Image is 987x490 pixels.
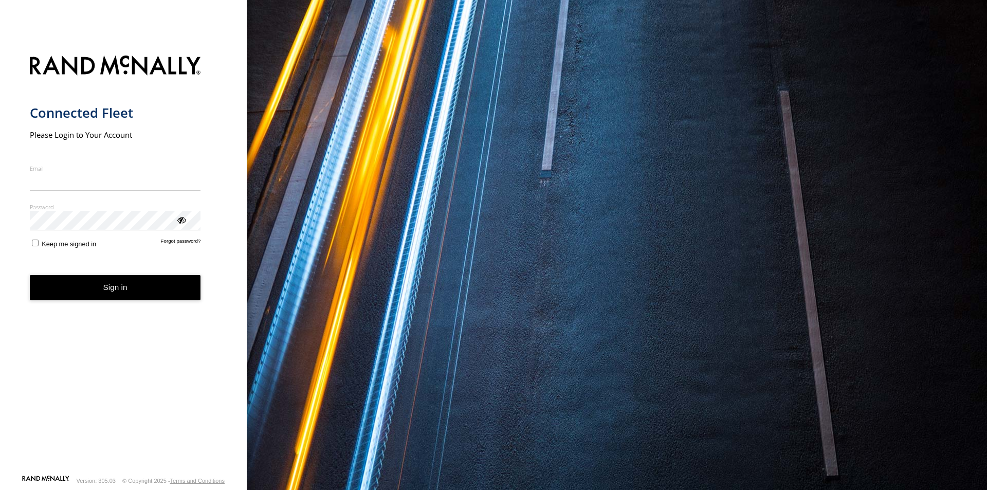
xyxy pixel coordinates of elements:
[170,478,225,484] a: Terms and Conditions
[30,104,201,121] h1: Connected Fleet
[30,165,201,172] label: Email
[30,203,201,211] label: Password
[30,53,201,80] img: Rand McNally
[42,240,96,248] span: Keep me signed in
[77,478,116,484] div: Version: 305.03
[176,214,186,225] div: ViewPassword
[30,49,217,475] form: main
[22,476,69,486] a: Visit our Website
[30,130,201,140] h2: Please Login to Your Account
[122,478,225,484] div: © Copyright 2025 -
[161,238,201,248] a: Forgot password?
[32,240,39,246] input: Keep me signed in
[30,275,201,300] button: Sign in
